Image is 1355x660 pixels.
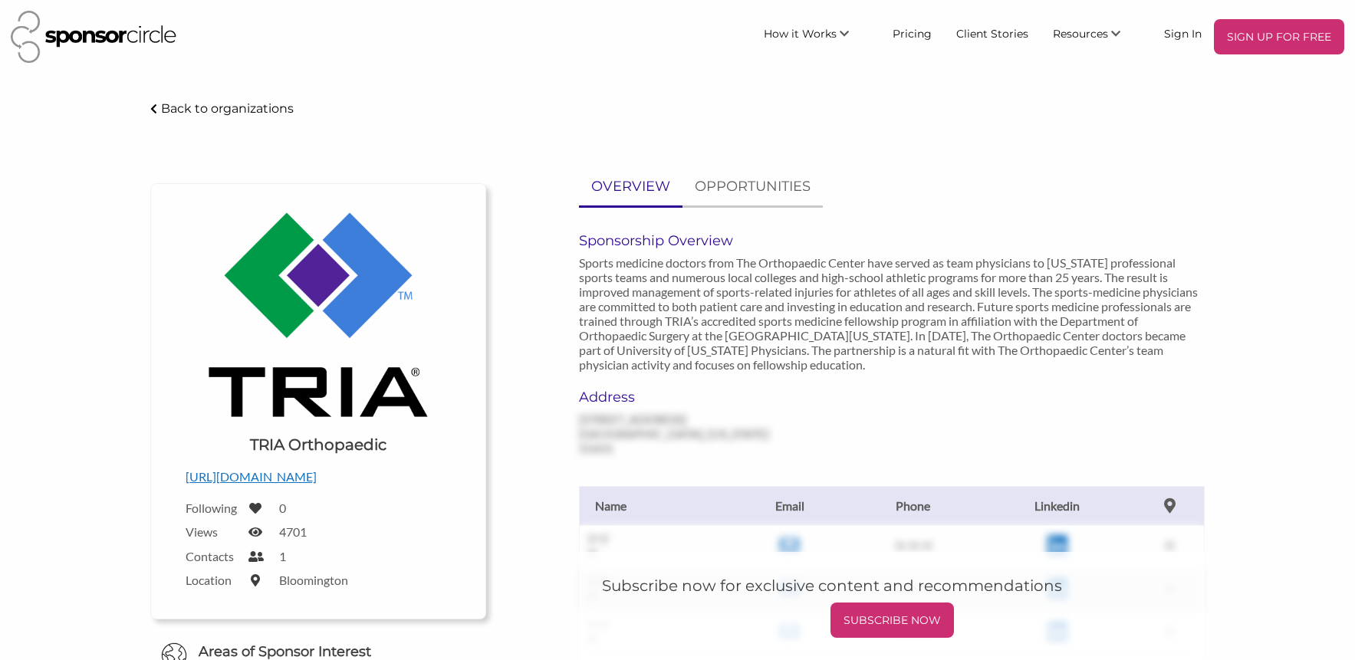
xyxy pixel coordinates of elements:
[11,11,176,63] img: Sponsor Circle Logo
[1152,19,1214,47] a: Sign In
[203,207,433,422] img: TRIA Orthopedics Logo
[579,486,732,525] th: Name
[186,549,239,563] label: Contacts
[186,573,239,587] label: Location
[250,434,386,455] h1: TRIA Orthopaedic
[602,575,1182,596] h5: Subscribe now for exclusive content and recommendations
[1041,19,1152,54] li: Resources
[579,389,772,406] h6: Address
[732,486,846,525] th: Email
[279,524,307,539] label: 4701
[161,101,294,116] p: Back to organizations
[695,176,811,198] p: OPPORTUNITIES
[279,501,286,515] label: 0
[837,609,948,632] p: SUBSCRIBE NOW
[602,603,1182,638] a: SUBSCRIBE NOW
[1053,27,1108,41] span: Resources
[751,19,880,54] li: How it Works
[944,19,1041,47] a: Client Stories
[1220,25,1338,48] p: SIGN UP FOR FREE
[186,501,239,515] label: Following
[186,524,239,539] label: Views
[186,467,452,487] p: [URL][DOMAIN_NAME]
[579,255,1205,372] p: Sports medicine doctors from The Orthopaedic Center have served as team physicians to [US_STATE] ...
[847,486,980,525] th: Phone
[980,486,1135,525] th: Linkedin
[591,176,670,198] p: OVERVIEW
[279,549,286,563] label: 1
[764,27,837,41] span: How it Works
[579,232,1205,249] h6: Sponsorship Overview
[279,573,348,587] label: Bloomington
[880,19,944,47] a: Pricing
